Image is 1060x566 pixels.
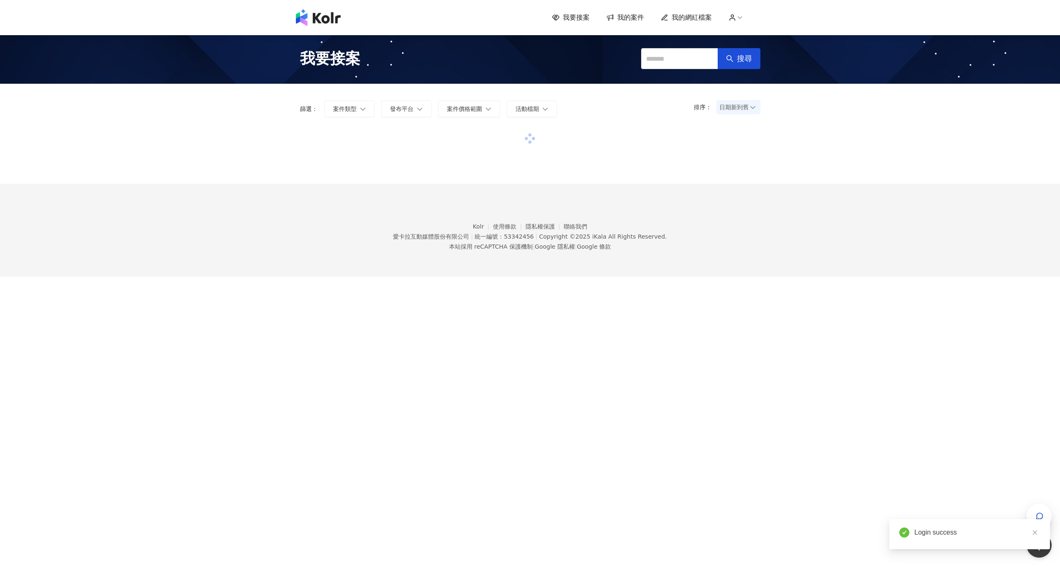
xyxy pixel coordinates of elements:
span: close [1032,530,1038,535]
div: 統一編號：53342456 [475,233,534,240]
button: 案件類型 [324,100,375,117]
button: 發布平台 [381,100,431,117]
a: Google 隱私權 [535,243,575,250]
span: 我的網紅檔案 [672,13,712,22]
span: | [533,243,535,250]
a: Google 條款 [577,243,611,250]
span: | [575,243,577,250]
img: logo [296,9,341,26]
div: 愛卡拉互動媒體股份有限公司 [393,233,469,240]
a: iKala [592,233,606,240]
span: 案件價格範圍 [447,105,482,112]
span: 本站採用 reCAPTCHA 保護機制 [449,242,611,252]
a: Kolr [473,223,493,230]
a: 使用條款 [493,223,526,230]
div: Login success [914,527,1040,538]
button: 搜尋 [718,48,760,69]
span: check-circle [899,527,909,538]
span: 我要接案 [300,48,360,69]
span: 日期新到舊 [719,101,757,113]
span: 發布平台 [390,105,413,112]
span: 我要接案 [563,13,590,22]
a: 我的案件 [606,13,644,22]
a: 我要接案 [552,13,590,22]
span: 搜尋 [737,54,752,63]
a: 我的網紅檔案 [661,13,712,22]
a: 聯絡我們 [564,223,587,230]
span: | [535,233,537,240]
span: 活動檔期 [516,105,539,112]
p: 篩選： [300,105,318,112]
span: search [726,55,734,62]
span: 我的案件 [617,13,644,22]
p: 排序： [694,104,716,111]
div: Copyright © 2025 All Rights Reserved. [539,233,667,240]
a: 隱私權保護 [526,223,564,230]
button: 案件價格範圍 [438,100,500,117]
span: | [471,233,473,240]
button: 活動檔期 [507,100,557,117]
span: 案件類型 [333,105,357,112]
